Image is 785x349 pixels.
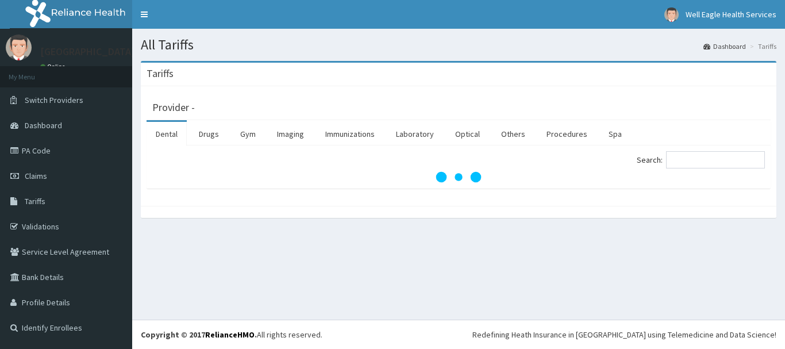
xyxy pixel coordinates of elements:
[686,9,776,20] span: Well Eagle Health Services
[190,122,228,146] a: Drugs
[25,171,47,181] span: Claims
[205,329,255,340] a: RelianceHMO
[40,47,135,57] p: [GEOGRAPHIC_DATA]
[664,7,679,22] img: User Image
[40,63,68,71] a: Online
[537,122,597,146] a: Procedures
[387,122,443,146] a: Laboratory
[268,122,313,146] a: Imaging
[599,122,631,146] a: Spa
[703,41,746,51] a: Dashboard
[666,151,765,168] input: Search:
[25,95,83,105] span: Switch Providers
[747,41,776,51] li: Tariffs
[472,329,776,340] div: Redefining Heath Insurance in [GEOGRAPHIC_DATA] using Telemedicine and Data Science!
[6,34,32,60] img: User Image
[152,102,195,113] h3: Provider -
[316,122,384,146] a: Immunizations
[141,37,776,52] h1: All Tariffs
[446,122,489,146] a: Optical
[637,151,765,168] label: Search:
[25,196,45,206] span: Tariffs
[141,329,257,340] strong: Copyright © 2017 .
[132,320,785,349] footer: All rights reserved.
[436,154,482,200] svg: audio-loading
[231,122,265,146] a: Gym
[492,122,534,146] a: Others
[25,120,62,131] span: Dashboard
[147,68,174,79] h3: Tariffs
[147,122,187,146] a: Dental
